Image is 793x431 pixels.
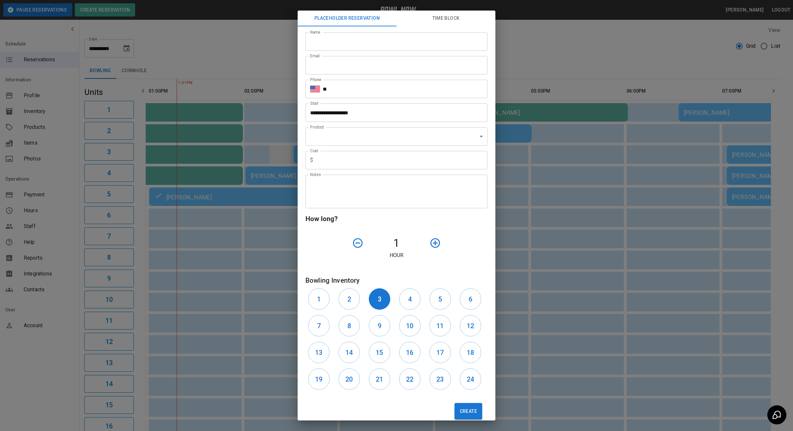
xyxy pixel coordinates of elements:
button: 11 [429,315,451,336]
button: Create [455,403,482,419]
h6: 10 [406,321,413,331]
button: 8 [338,315,360,336]
button: 14 [338,342,360,363]
button: 3 [369,288,390,310]
h6: 1 [317,294,321,304]
h6: 23 [436,374,444,385]
h6: 18 [467,347,474,358]
div: ​ [306,127,487,146]
button: 2 [338,288,360,310]
h6: Bowling Inventory [306,275,487,286]
h6: 7 [317,321,321,331]
button: 16 [399,342,421,363]
button: 21 [369,368,390,390]
h6: 16 [406,347,413,358]
h6: 22 [406,374,413,385]
h6: 19 [315,374,322,385]
button: 19 [308,368,330,390]
button: 6 [460,288,481,310]
button: 20 [338,368,360,390]
h6: 13 [315,347,322,358]
button: 18 [460,342,481,363]
button: 15 [369,342,390,363]
label: Start [310,101,318,106]
p: Hour [306,251,487,259]
h6: 3 [378,294,381,304]
h6: 17 [436,347,444,358]
h6: 15 [376,347,383,358]
button: 9 [369,315,390,336]
h6: 6 [469,294,472,304]
h6: How long? [306,214,487,224]
button: 7 [308,315,330,336]
button: Placeholder Reservation [298,11,396,26]
h6: 14 [345,347,353,358]
h6: 12 [467,321,474,331]
label: Phone [310,77,321,82]
h6: 20 [345,374,353,385]
button: Select country [310,84,320,94]
h6: 8 [347,321,351,331]
button: 22 [399,368,421,390]
input: Choose date, selected date is Aug 17, 2025 [306,103,483,122]
button: 24 [460,368,481,390]
button: 12 [460,315,481,336]
button: 1 [308,288,330,310]
button: 5 [429,288,451,310]
h6: 9 [378,321,381,331]
p: $ [310,156,313,164]
button: 17 [429,342,451,363]
button: 4 [399,288,421,310]
h6: 24 [467,374,474,385]
button: 23 [429,368,451,390]
h6: 4 [408,294,412,304]
button: 13 [308,342,330,363]
h6: 2 [347,294,351,304]
button: Time Block [396,11,495,26]
button: 10 [399,315,421,336]
h6: 5 [438,294,442,304]
h6: 11 [436,321,444,331]
h6: 21 [376,374,383,385]
h4: 1 [366,236,427,250]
